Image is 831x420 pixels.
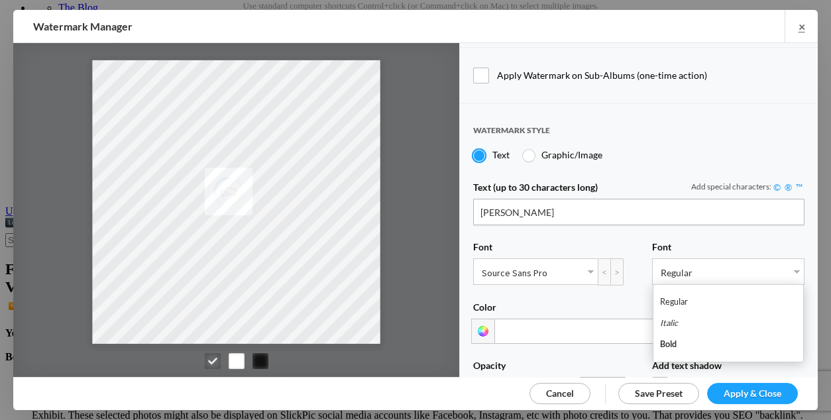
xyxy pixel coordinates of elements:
[473,199,804,225] input: Enter your text here, for example: © Andy Anderson
[610,258,624,286] div: >
[794,182,804,193] a: ™
[33,10,524,43] h2: Watermark Manager
[492,149,510,160] span: Text
[598,258,611,286] div: <
[771,182,783,193] a: ©
[618,383,699,404] a: Save Preset
[652,241,671,258] span: Font
[707,383,798,404] a: Apply & Close
[474,259,598,284] a: Source Sans Pro
[783,182,794,193] a: ®
[653,334,803,355] a: Bold
[724,388,781,399] span: Apply & Close
[473,68,804,83] span: Apply Watermark on Sub-Albums (one-time action)
[473,360,506,377] span: Opacity
[653,313,803,334] a: Italic
[653,291,803,313] a: Regular
[691,182,804,193] div: Add special characters:
[785,10,818,42] a: ×
[541,149,602,160] span: Graphic/Image
[473,182,598,199] span: Text (up to 30 characters long)
[653,259,804,284] a: Regular
[546,388,574,399] span: Cancel
[473,125,550,147] span: Watermark style
[473,241,492,258] span: Font
[635,388,683,399] span: Save Preset
[473,301,496,319] span: Color
[652,360,722,377] span: Add text shadow
[529,383,590,404] a: Cancel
